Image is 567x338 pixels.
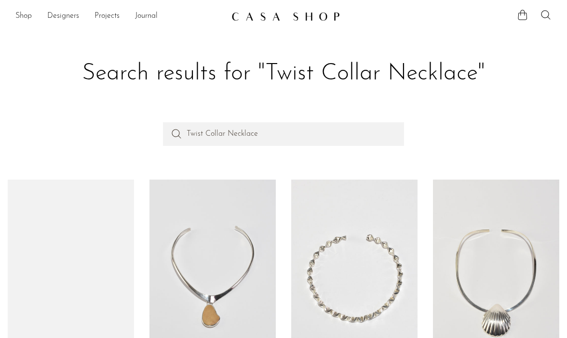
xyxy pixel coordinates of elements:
[135,10,158,23] a: Journal
[163,122,404,145] input: Perform a search
[15,8,224,25] nav: Desktop navigation
[15,8,224,25] ul: NEW HEADER MENU
[94,10,120,23] a: Projects
[15,10,32,23] a: Shop
[15,59,552,89] h1: Search results for "Twist Collar Necklace"
[47,10,79,23] a: Designers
